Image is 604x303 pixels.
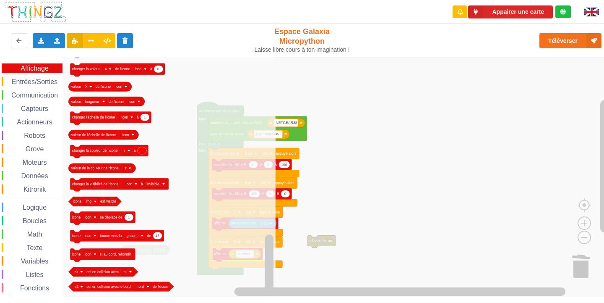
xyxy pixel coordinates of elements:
text: à [141,182,143,186]
span: Listes [25,271,45,278]
div: Espace Galaxia Micropython [251,27,354,53]
span: Fonctions [19,285,50,292]
text: nord [137,285,144,289]
text: X [104,67,107,71]
text: de [147,234,151,238]
text: à [150,67,152,71]
text: r [125,166,127,170]
text: se déplace de [100,215,122,219]
text: changer la visibilité de l'icone [72,182,119,186]
text: 100 [281,163,287,167]
text: longueur [85,100,99,104]
text: icon [85,252,91,256]
text: valeur de la couleur de l'icone [71,166,119,170]
text: icon [126,182,133,186]
span: Robots [23,132,47,139]
img: thingz_logo.png [4,1,67,23]
span: Actionneurs [16,119,54,126]
text: 1 [128,215,130,219]
text: icon [122,115,128,119]
text: de l'icone [109,100,124,104]
text: à [134,148,136,153]
text: icon [85,215,91,219]
text: 10 [156,67,161,71]
span: Moteurs [21,159,48,166]
button: Téléverser [539,33,601,48]
text: de l'icone [96,84,111,89]
text: icon [135,67,142,71]
text: de l'icone [115,67,130,71]
text: icon [128,100,135,104]
span: Boucles [21,217,48,224]
text: appuyé alors [276,151,297,155]
button: Appairer une carte [468,5,553,18]
text: changer la couleur de l'icone [72,148,118,153]
span: Affichage [19,65,49,72]
text: est en collision avec [86,270,119,274]
text: valeur [71,84,81,89]
text: icone [72,234,81,238]
text: 0 [284,192,286,196]
text: s1 [75,285,78,289]
text: icone [72,252,81,256]
text: icone [72,215,81,219]
text: B [275,163,277,167]
text: appuyé alors [259,240,279,244]
text: invisible [146,182,159,186]
span: Kitronik [22,186,47,193]
span: Données [20,172,49,179]
text: NETGEAR38 [276,121,297,125]
text: tourne vers la [100,234,122,238]
span: Capteurs [20,105,49,112]
text: est en collision avec le bord [86,285,130,289]
text: gauche [127,234,138,238]
text: de l'écran [153,285,168,289]
text: img [86,199,91,203]
div: Laisse libre cours à ton imagination ! [251,46,354,53]
span: Entrées/Sorties [10,78,59,85]
text: X [85,84,88,89]
img: gb.png [584,8,599,16]
text: est visible [100,199,116,203]
text: valeur de l'échelle de l'icone [71,133,116,137]
text: effacer l'écran [310,239,332,243]
text: valeur [71,100,81,104]
span: Math [26,231,44,238]
text: si au bord, rebondir [100,252,131,256]
text: à [137,115,139,119]
span: Texte [25,244,44,251]
text: s1 [75,270,78,274]
text: 45 [156,234,160,238]
text: changer la valeur [72,67,100,71]
text: icon [122,133,129,137]
span: Communication [10,92,59,99]
span: Variables [20,258,50,265]
text: icone [73,199,82,203]
text: appuyé alors [259,210,280,214]
span: Grove [24,145,45,153]
text: appuyé alors [274,181,294,185]
text: icon [115,84,122,89]
text: icon [85,234,91,238]
text: r [124,148,125,153]
text: s2 [124,270,128,274]
text: 1 [144,115,146,119]
text: B [277,192,279,196]
div: Tu es connecté au serveur de création de Thingz [555,5,571,18]
text: changer l'échelle de l'icone [72,115,115,119]
span: Logique [21,204,48,211]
